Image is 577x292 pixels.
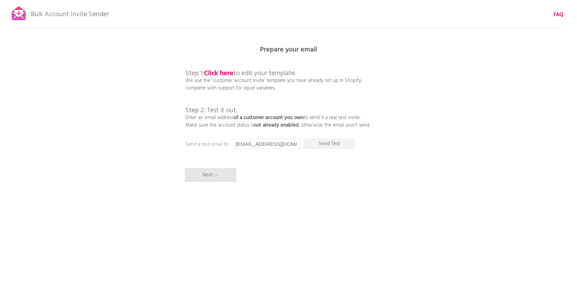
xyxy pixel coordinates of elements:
[185,55,370,129] p: We use the 'customer account invite' template you have already set up in Shopify, complete with s...
[185,105,237,116] span: Step 2: Test it out.
[185,68,296,79] span: Step 1: to edit your template.
[554,11,563,19] a: FAQ
[185,141,323,148] p: Send a test email to
[260,44,317,55] b: Prepare your email
[234,114,304,122] b: of a customer account you own
[254,121,299,129] b: not already enabled
[304,139,355,149] p: Send Test
[204,68,234,79] a: Click here
[185,168,236,182] p: Next →
[31,4,109,21] p: Bulk Account Invite Sender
